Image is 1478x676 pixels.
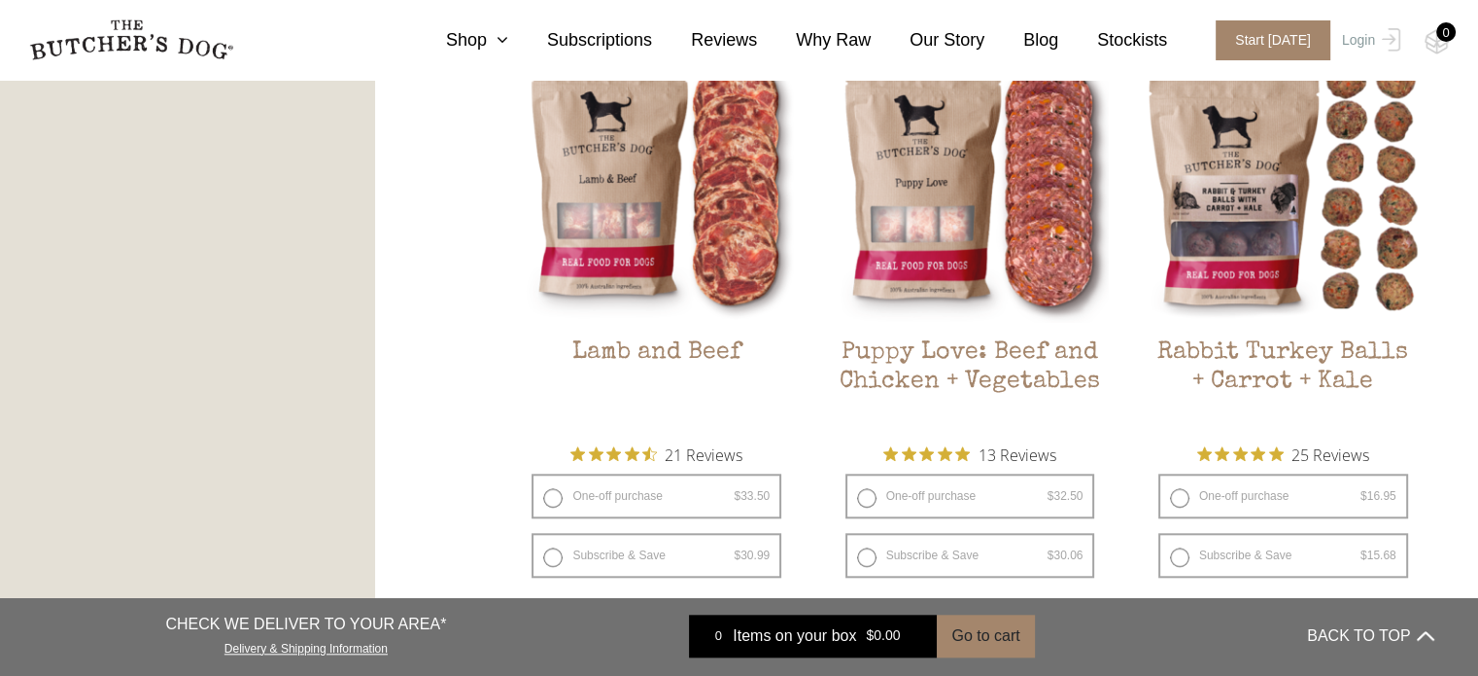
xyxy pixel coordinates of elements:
p: CHECK WE DELIVER TO YOUR AREA* [165,613,446,636]
a: Login [1337,20,1400,60]
img: TBD_Cart-Empty.png [1425,29,1449,54]
a: Lamb and BeefLamb and Beef [517,44,796,430]
bdi: 30.99 [734,549,770,562]
div: 0 [1436,22,1456,42]
a: Delivery & Shipping Information [224,637,388,656]
label: One-off purchase [532,474,781,518]
a: Stockists [1058,27,1167,53]
span: $ [1360,549,1367,562]
button: Go to cart [937,615,1034,658]
a: Our Story [871,27,984,53]
span: 25 Reviews [1291,440,1369,469]
bdi: 16.95 [1360,489,1396,503]
a: Subscriptions [508,27,652,53]
bdi: 30.06 [1048,549,1083,562]
h2: Puppy Love: Beef and Chicken + Vegetables [831,338,1110,430]
label: Subscribe & Save [845,533,1095,578]
a: 0 Items on your box $0.00 [689,615,937,658]
button: BACK TO TOP [1307,613,1433,659]
label: One-off purchase [845,474,1095,518]
h2: Lamb and Beef [517,338,796,430]
button: Rated 4.6 out of 5 stars from 21 reviews. Jump to reviews. [570,440,742,469]
span: $ [734,549,740,562]
a: Shop [407,27,508,53]
a: Start [DATE] [1196,20,1337,60]
img: Lamb and Beef [517,44,796,323]
label: Subscribe & Save [532,533,781,578]
a: Puppy Love: Beef and Chicken + VegetablesPuppy Love: Beef and Chicken + Vegetables [831,44,1110,430]
label: One-off purchase [1158,474,1408,518]
span: 13 Reviews [978,440,1055,469]
span: $ [734,489,740,503]
bdi: 15.68 [1360,549,1396,562]
button: Rated 5 out of 5 stars from 25 reviews. Jump to reviews. [1197,440,1369,469]
bdi: 0.00 [866,628,900,644]
span: $ [1048,549,1054,562]
a: Rabbit Turkey Balls + Carrot + KaleRabbit Turkey Balls + Carrot + Kale [1144,44,1423,430]
img: Rabbit Turkey Balls + Carrot + Kale [1144,44,1423,323]
div: 0 [704,626,733,646]
span: $ [1360,489,1367,503]
button: Rated 5 out of 5 stars from 13 reviews. Jump to reviews. [883,440,1055,469]
span: Items on your box [733,624,856,648]
h2: Rabbit Turkey Balls + Carrot + Kale [1144,338,1423,430]
a: Blog [984,27,1058,53]
bdi: 32.50 [1048,489,1083,503]
label: Subscribe & Save [1158,533,1408,578]
span: $ [1048,489,1054,503]
a: Reviews [652,27,757,53]
span: Start [DATE] [1216,20,1330,60]
img: Puppy Love: Beef and Chicken + Vegetables [831,44,1110,323]
span: $ [866,628,874,644]
span: 21 Reviews [665,440,742,469]
bdi: 33.50 [734,489,770,503]
a: Why Raw [757,27,871,53]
